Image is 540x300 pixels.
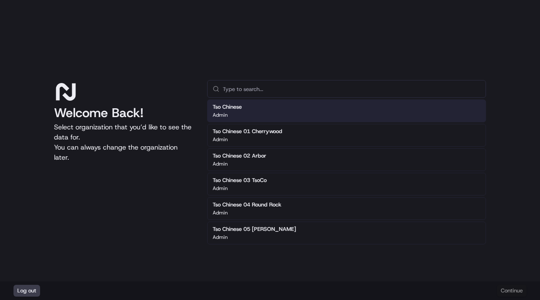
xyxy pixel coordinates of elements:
[213,201,281,209] h2: Tso Chinese 04 Round Rock
[213,152,266,160] h2: Tso Chinese 02 Arbor
[213,185,228,192] p: Admin
[213,161,228,167] p: Admin
[213,128,282,135] h2: Tso Chinese 01 Cherrywood
[213,136,228,143] p: Admin
[213,112,228,118] p: Admin
[213,177,267,184] h2: Tso Chinese 03 TsoCo
[213,209,228,216] p: Admin
[13,285,40,297] button: Log out
[213,234,228,241] p: Admin
[223,80,481,97] input: Type to search...
[213,225,296,233] h2: Tso Chinese 05 [PERSON_NAME]
[213,103,242,111] h2: Tso Chinese
[54,105,194,121] h1: Welcome Back!
[207,98,486,246] div: Suggestions
[54,122,194,163] p: Select organization that you’d like to see the data for. You can always change the organization l...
